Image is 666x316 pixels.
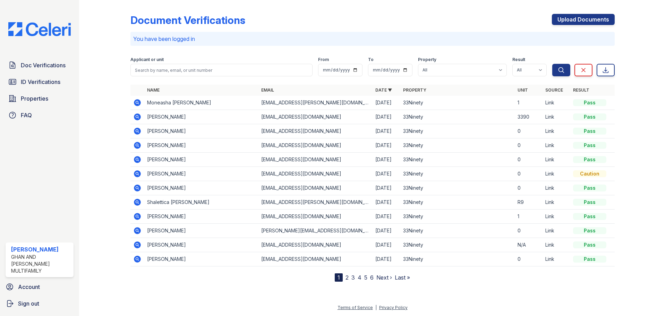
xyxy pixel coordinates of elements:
[373,238,400,252] td: [DATE]
[21,111,32,119] span: FAQ
[370,274,374,281] a: 6
[18,283,40,291] span: Account
[373,138,400,153] td: [DATE]
[130,64,313,76] input: Search by name, email, or unit number
[400,124,514,138] td: 33Ninety
[400,138,514,153] td: 33Ninety
[573,185,606,191] div: Pass
[258,224,373,238] td: [PERSON_NAME][EMAIL_ADDRESS][DOMAIN_NAME]
[543,110,570,124] td: Link
[144,153,258,167] td: [PERSON_NAME]
[543,238,570,252] td: Link
[318,57,329,62] label: From
[545,87,563,93] a: Source
[6,108,74,122] a: FAQ
[400,224,514,238] td: 33Ninety
[18,299,39,308] span: Sign out
[395,274,410,281] a: Last »
[403,87,426,93] a: Property
[543,195,570,210] td: Link
[543,252,570,266] td: Link
[144,195,258,210] td: Shalettica [PERSON_NAME]
[21,61,66,69] span: Doc Verifications
[400,167,514,181] td: 33Ninety
[375,305,377,310] div: |
[358,274,361,281] a: 4
[543,124,570,138] td: Link
[6,58,74,72] a: Doc Verifications
[376,274,392,281] a: Next ›
[373,252,400,266] td: [DATE]
[515,96,543,110] td: 1
[400,195,514,210] td: 33Ninety
[21,78,60,86] span: ID Verifications
[373,96,400,110] td: [DATE]
[543,224,570,238] td: Link
[515,153,543,167] td: 0
[515,167,543,181] td: 0
[258,195,373,210] td: [EMAIL_ADDRESS][PERSON_NAME][DOMAIN_NAME]
[144,181,258,195] td: [PERSON_NAME]
[515,224,543,238] td: 0
[144,110,258,124] td: [PERSON_NAME]
[515,210,543,224] td: 1
[368,57,374,62] label: To
[573,256,606,263] div: Pass
[351,274,355,281] a: 3
[3,22,76,36] img: CE_Logo_Blue-a8612792a0a2168367f1c8372b55b34899dd931a85d93a1a3d3e32e68fde9ad4.png
[573,227,606,234] div: Pass
[373,195,400,210] td: [DATE]
[373,153,400,167] td: [DATE]
[144,210,258,224] td: [PERSON_NAME]
[373,167,400,181] td: [DATE]
[515,195,543,210] td: R9
[144,238,258,252] td: [PERSON_NAME]
[515,138,543,153] td: 0
[130,57,164,62] label: Applicant or unit
[543,181,570,195] td: Link
[573,87,589,93] a: Result
[573,113,606,120] div: Pass
[144,96,258,110] td: Moneasha [PERSON_NAME]
[373,110,400,124] td: [DATE]
[573,241,606,248] div: Pass
[400,238,514,252] td: 33Ninety
[3,297,76,310] a: Sign out
[515,181,543,195] td: 0
[515,110,543,124] td: 3390
[543,96,570,110] td: Link
[258,252,373,266] td: [EMAIL_ADDRESS][DOMAIN_NAME]
[373,210,400,224] td: [DATE]
[130,14,245,26] div: Document Verifications
[133,35,612,43] p: You have been logged in
[543,167,570,181] td: Link
[379,305,408,310] a: Privacy Policy
[11,254,71,274] div: Ghan and [PERSON_NAME] Multifamily
[552,14,615,25] a: Upload Documents
[573,156,606,163] div: Pass
[6,92,74,105] a: Properties
[258,153,373,167] td: [EMAIL_ADDRESS][DOMAIN_NAME]
[6,75,74,89] a: ID Verifications
[573,128,606,135] div: Pass
[364,274,367,281] a: 5
[543,138,570,153] td: Link
[258,238,373,252] td: [EMAIL_ADDRESS][DOMAIN_NAME]
[258,124,373,138] td: [EMAIL_ADDRESS][DOMAIN_NAME]
[258,181,373,195] td: [EMAIL_ADDRESS][DOMAIN_NAME]
[335,273,343,282] div: 1
[375,87,392,93] a: Date ▼
[144,167,258,181] td: [PERSON_NAME]
[400,110,514,124] td: 33Ninety
[258,167,373,181] td: [EMAIL_ADDRESS][DOMAIN_NAME]
[400,210,514,224] td: 33Ninety
[373,124,400,138] td: [DATE]
[144,224,258,238] td: [PERSON_NAME]
[147,87,160,93] a: Name
[573,170,606,177] div: Caution
[573,142,606,149] div: Pass
[11,245,71,254] div: [PERSON_NAME]
[543,153,570,167] td: Link
[373,181,400,195] td: [DATE]
[258,210,373,224] td: [EMAIL_ADDRESS][DOMAIN_NAME]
